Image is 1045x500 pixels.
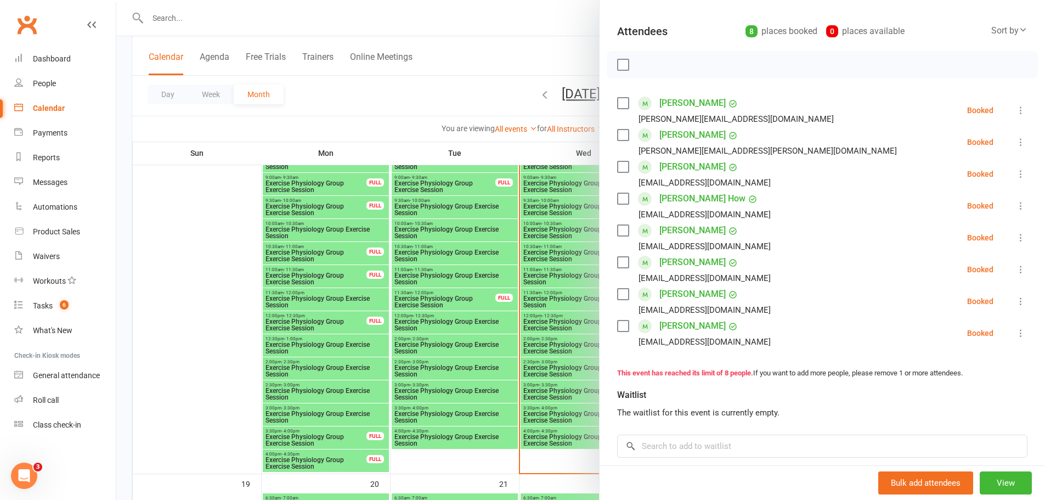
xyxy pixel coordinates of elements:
div: Waivers [33,252,60,261]
div: Tasks [33,301,53,310]
div: People [33,79,56,88]
div: [PERSON_NAME][EMAIL_ADDRESS][PERSON_NAME][DOMAIN_NAME] [639,144,897,158]
div: Automations [33,203,77,211]
a: [PERSON_NAME] How [659,190,745,207]
a: People [14,71,116,96]
button: View [980,471,1032,495]
a: Waivers [14,244,116,269]
div: Dashboard [33,54,71,63]
div: Booked [967,329,993,337]
a: [PERSON_NAME] [659,222,726,239]
iframe: Intercom live chat [11,463,37,489]
div: [EMAIL_ADDRESS][DOMAIN_NAME] [639,239,771,254]
strong: This event has reached its limit of 8 people. [617,369,753,377]
span: 3 [33,463,42,471]
span: 6 [60,300,69,310]
div: [EMAIL_ADDRESS][DOMAIN_NAME] [639,271,771,285]
a: What's New [14,318,116,343]
a: [PERSON_NAME] [659,317,726,335]
div: The waitlist for this event is currently empty. [617,406,1027,419]
div: Class check-in [33,420,81,429]
a: [PERSON_NAME] [659,94,726,112]
div: If you want to add more people, please remove 1 or more attendees. [617,368,1027,379]
a: Roll call [14,388,116,413]
div: Attendees [617,24,668,39]
a: [PERSON_NAME] [659,158,726,176]
div: Booked [967,234,993,241]
a: Clubworx [13,11,41,38]
a: [PERSON_NAME] [659,285,726,303]
a: Messages [14,170,116,195]
div: [EMAIL_ADDRESS][DOMAIN_NAME] [639,303,771,317]
a: Automations [14,195,116,220]
div: What's New [33,326,72,335]
a: [PERSON_NAME] [659,254,726,271]
a: Calendar [14,96,116,121]
div: Calendar [33,104,65,113]
a: Tasks 6 [14,294,116,318]
a: [PERSON_NAME] [659,126,726,144]
div: Booked [967,266,993,273]
div: [PERSON_NAME][EMAIL_ADDRESS][DOMAIN_NAME] [639,112,834,126]
div: [EMAIL_ADDRESS][DOMAIN_NAME] [639,207,771,222]
a: Reports [14,145,116,170]
div: Waitlist [617,387,648,403]
div: Booked [967,138,993,146]
div: Booked [967,106,993,114]
input: Search to add to waitlist [617,435,1027,458]
div: Product Sales [33,227,80,236]
div: 8 [745,25,758,37]
div: places booked [745,24,817,39]
a: General attendance kiosk mode [14,363,116,388]
div: Roll call [33,396,59,405]
div: places available [826,24,905,39]
div: Booked [967,297,993,305]
a: Dashboard [14,47,116,71]
a: Workouts [14,269,116,294]
div: Sort by [991,24,1027,38]
a: Product Sales [14,220,116,244]
div: 0 [826,25,838,37]
div: General attendance [33,371,100,380]
div: [EMAIL_ADDRESS][DOMAIN_NAME] [639,335,771,349]
div: Workouts [33,277,66,285]
div: Reports [33,153,60,162]
a: Payments [14,121,116,145]
div: Booked [967,170,993,178]
a: Class kiosk mode [14,413,116,437]
div: [EMAIL_ADDRESS][DOMAIN_NAME] [639,176,771,190]
button: Bulk add attendees [878,471,973,495]
div: Payments [33,128,67,137]
div: Messages [33,178,67,187]
div: Booked [967,202,993,210]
